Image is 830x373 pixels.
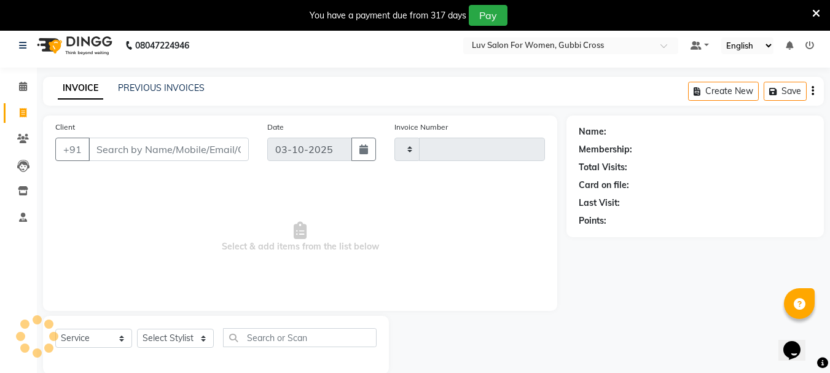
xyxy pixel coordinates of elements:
[469,5,507,26] button: Pay
[267,122,284,133] label: Date
[88,138,249,161] input: Search by Name/Mobile/Email/Code
[55,176,545,299] span: Select & add items from the list below
[31,28,115,63] img: logo
[135,28,189,63] b: 08047224946
[764,82,807,101] button: Save
[55,122,75,133] label: Client
[310,9,466,22] div: You have a payment due from 317 days
[778,324,818,361] iframe: chat widget
[579,197,620,210] div: Last Visit:
[394,122,448,133] label: Invoice Number
[579,161,627,174] div: Total Visits:
[688,82,759,101] button: Create New
[579,214,606,227] div: Points:
[223,328,377,347] input: Search or Scan
[579,143,632,156] div: Membership:
[58,77,103,100] a: INVOICE
[579,125,606,138] div: Name:
[55,138,90,161] button: +91
[579,179,629,192] div: Card on file:
[118,82,205,93] a: PREVIOUS INVOICES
